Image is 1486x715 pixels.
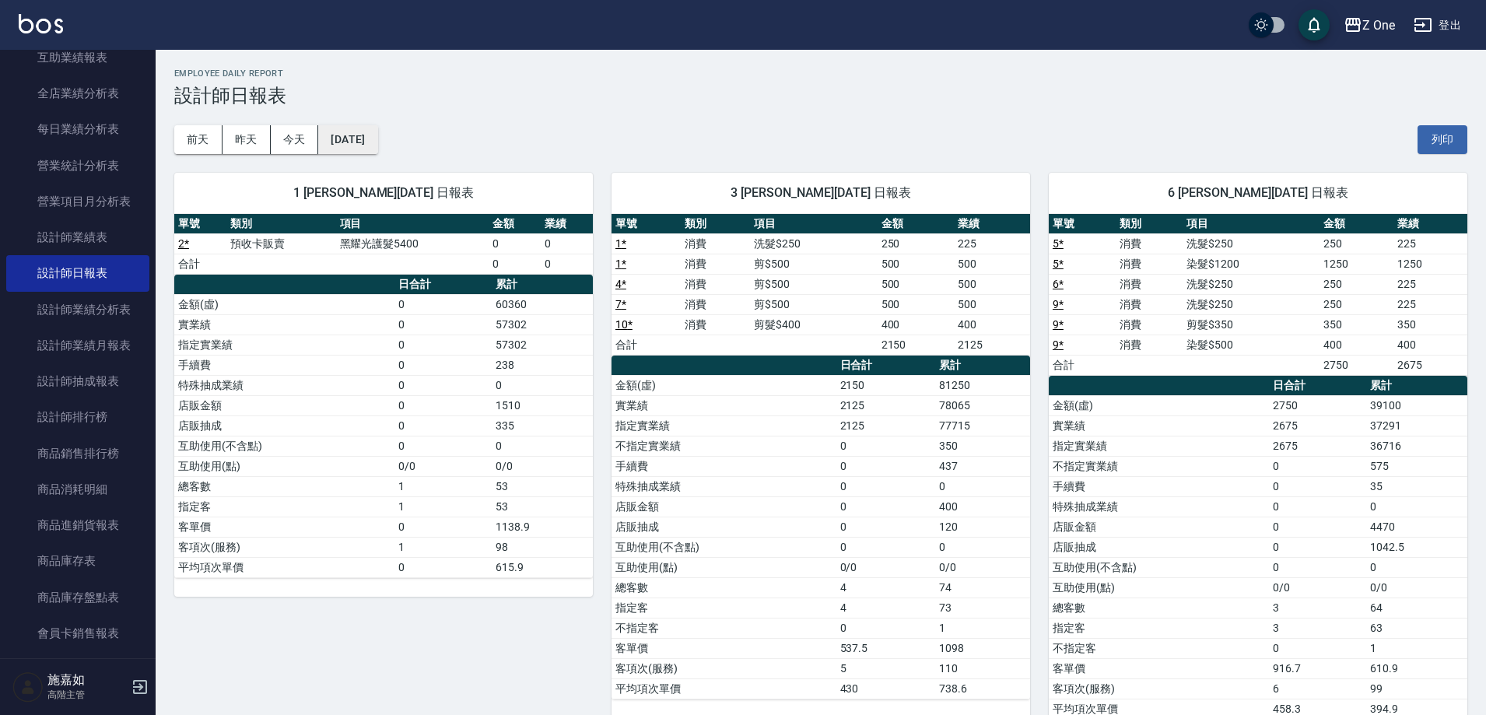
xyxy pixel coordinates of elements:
td: 39100 [1366,395,1467,415]
td: 1 [394,537,492,557]
th: 業績 [1393,214,1467,234]
td: 0 [394,335,492,355]
td: 250 [878,233,954,254]
th: 金額 [1320,214,1393,234]
td: 500 [878,274,954,294]
td: 3 [1269,618,1366,638]
td: 店販抽成 [612,517,836,537]
a: 商品庫存盤點表 [6,580,149,615]
td: 4 [836,577,935,598]
td: 36716 [1366,436,1467,456]
td: 500 [878,294,954,314]
span: 3 [PERSON_NAME][DATE] 日報表 [630,185,1011,201]
td: 剪髮$400 [750,314,878,335]
button: 列印 [1418,125,1467,154]
td: 0 [1269,517,1366,537]
a: 商品銷售排行榜 [6,436,149,471]
td: 0 [836,618,935,638]
td: 0 [836,517,935,537]
td: 0 [394,375,492,395]
th: 累計 [492,275,593,295]
td: 4 [836,598,935,618]
td: 0 [492,436,593,456]
td: 0 [394,436,492,456]
td: 350 [935,436,1030,456]
table: a dense table [174,275,593,578]
td: 2750 [1320,355,1393,375]
td: 2750 [1269,395,1366,415]
td: 特殊抽成業績 [174,375,394,395]
th: 日合計 [1269,376,1366,396]
span: 6 [PERSON_NAME][DATE] 日報表 [1067,185,1449,201]
a: 全店業績分析表 [6,75,149,111]
a: 每日業績分析表 [6,111,149,147]
button: 今天 [271,125,319,154]
td: 客單價 [612,638,836,658]
td: 1098 [935,638,1030,658]
a: 設計師排行榜 [6,399,149,435]
a: 設計師業績分析表 [6,292,149,328]
td: 3 [1269,598,1366,618]
td: 客單價 [174,517,394,537]
td: 615.9 [492,557,593,577]
th: 金額 [878,214,954,234]
td: 互助使用(不含點) [612,537,836,557]
td: 1138.9 [492,517,593,537]
td: 53 [492,476,593,496]
td: 合計 [1049,355,1116,375]
a: 商品進銷貨報表 [6,507,149,543]
table: a dense table [1049,214,1467,376]
td: 37291 [1366,415,1467,436]
td: 消費 [681,294,750,314]
td: 消費 [681,314,750,335]
td: 不指定實業績 [1049,456,1269,476]
td: 0 [394,415,492,436]
td: 1 [935,618,1030,638]
td: 0/0 [1269,577,1366,598]
td: 60360 [492,294,593,314]
td: 消費 [681,233,750,254]
td: 店販抽成 [174,415,394,436]
td: 總客數 [612,577,836,598]
td: 500 [954,294,1030,314]
td: 客項次(服務) [174,537,394,557]
td: 金額(虛) [174,294,394,314]
td: 0 [836,436,935,456]
td: 53 [492,496,593,517]
td: 225 [1393,294,1467,314]
td: 店販金額 [612,496,836,517]
button: 前天 [174,125,223,154]
td: 實業績 [1049,415,1269,436]
td: 575 [1366,456,1467,476]
th: 金額 [489,214,541,234]
td: 73 [935,598,1030,618]
td: 剪$500 [750,294,878,314]
td: 手續費 [612,456,836,476]
td: 0 [541,254,593,274]
td: 互助使用(點) [1049,577,1269,598]
td: 染髮$500 [1183,335,1320,355]
td: 400 [954,314,1030,335]
td: 4470 [1366,517,1467,537]
td: 0 [394,294,492,314]
table: a dense table [174,214,593,275]
td: 0 [394,395,492,415]
a: 營業項目月分析表 [6,184,149,219]
a: 營業統計分析表 [6,148,149,184]
td: 客單價 [1049,658,1269,678]
td: 2125 [836,395,935,415]
td: 225 [1393,233,1467,254]
td: 染髮$1200 [1183,254,1320,274]
td: 1 [394,496,492,517]
a: 設計師日報表 [6,255,149,291]
a: 設計師業績表 [6,219,149,255]
p: 高階主管 [47,688,127,702]
td: 1 [394,476,492,496]
a: 商品消耗明細 [6,471,149,507]
td: 238 [492,355,593,375]
td: 消費 [1116,294,1183,314]
td: 225 [954,233,1030,254]
td: 總客數 [174,476,394,496]
td: 指定實業績 [1049,436,1269,456]
td: 0 [836,456,935,476]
